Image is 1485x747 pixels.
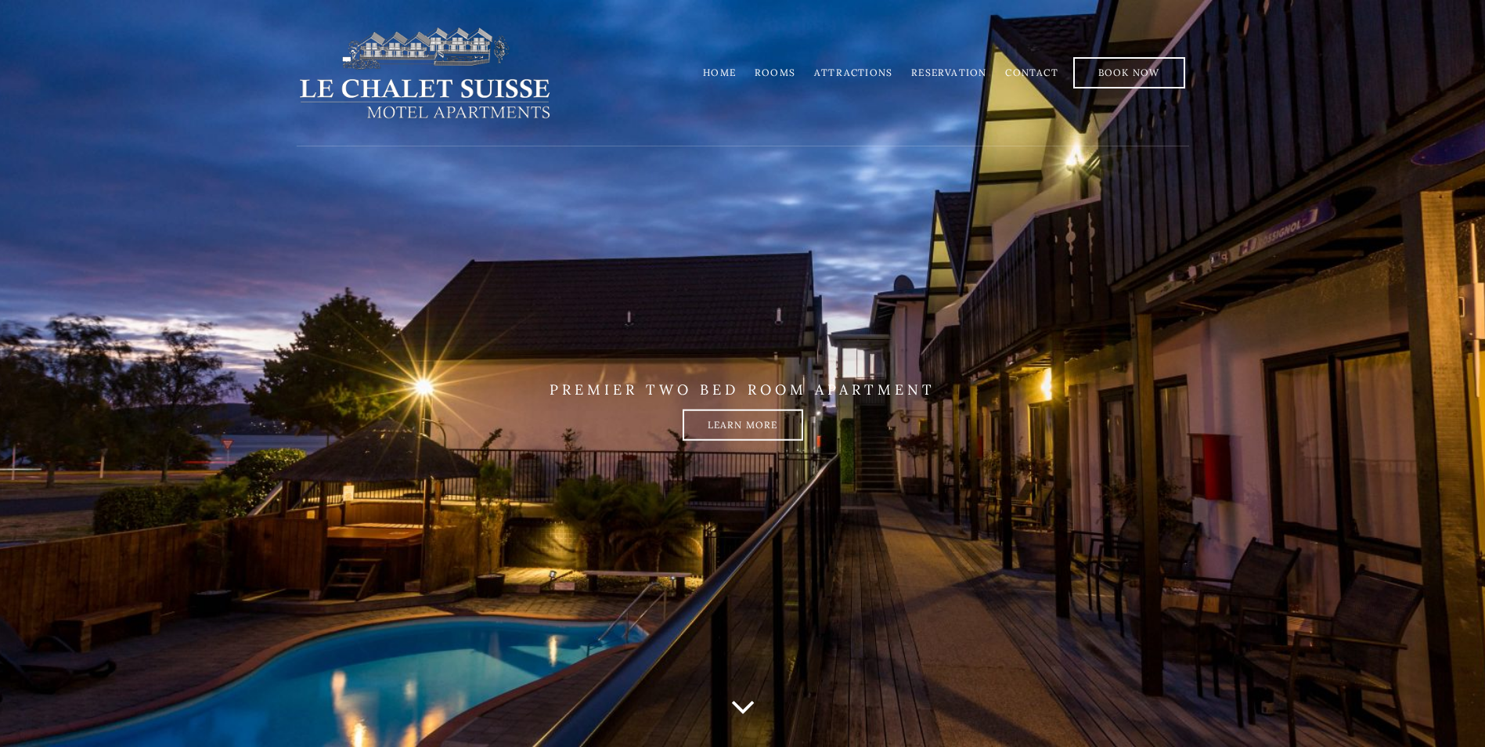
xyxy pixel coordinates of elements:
[911,67,986,78] a: Reservation
[755,67,795,78] a: Rooms
[297,381,1189,398] p: PREMIER TWO BED ROOM APARTMENT
[1073,57,1185,88] a: Book Now
[297,26,553,120] img: lechaletsuisse
[1005,67,1058,78] a: Contact
[814,67,892,78] a: Attractions
[683,410,803,441] a: Learn more
[703,67,736,78] a: Home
